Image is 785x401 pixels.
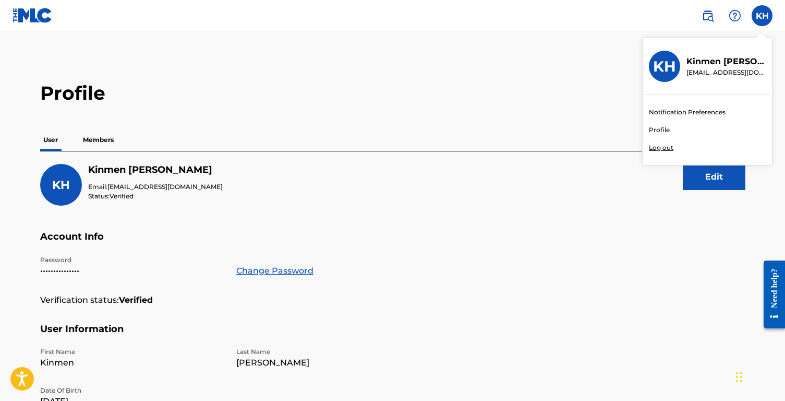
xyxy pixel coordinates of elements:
div: Help [724,5,745,26]
p: Status: [88,192,223,201]
strong: Verified [119,294,153,306]
p: User [40,129,61,151]
div: User Menu [752,5,772,26]
p: Kinmen [40,357,224,369]
p: ••••••••••••••• [40,265,224,277]
h3: KH [653,57,676,76]
img: MLC Logo [13,8,53,23]
p: Email: [88,182,223,192]
p: Verification status: [40,294,119,306]
p: First Name [40,347,224,357]
p: Last Name [236,347,420,357]
p: Kinmen Hodge [686,55,766,68]
a: Change Password [236,265,313,277]
p: Password [40,255,224,265]
p: [PERSON_NAME] [236,357,420,369]
span: Verified [110,192,134,200]
p: Date Of Birth [40,386,224,395]
span: [EMAIL_ADDRESS][DOMAIN_NAME] [107,183,223,191]
h5: Account Info [40,231,745,255]
h2: Profile [40,81,745,105]
img: help [729,9,741,22]
p: kinmenhodge@yahoo.com [686,68,766,77]
div: Drag [736,361,742,393]
h5: User Information [40,323,745,348]
iframe: Resource Center [756,252,785,338]
h5: Kinmen Hodge [88,164,223,176]
iframe: Chat Widget [733,351,785,401]
img: search [702,9,714,22]
button: Edit [683,164,745,190]
a: Public Search [697,5,718,26]
a: Notification Preferences [649,108,726,117]
p: Members [80,129,117,151]
span: KH [52,178,70,192]
p: Log out [649,143,673,152]
a: Profile [649,125,670,135]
